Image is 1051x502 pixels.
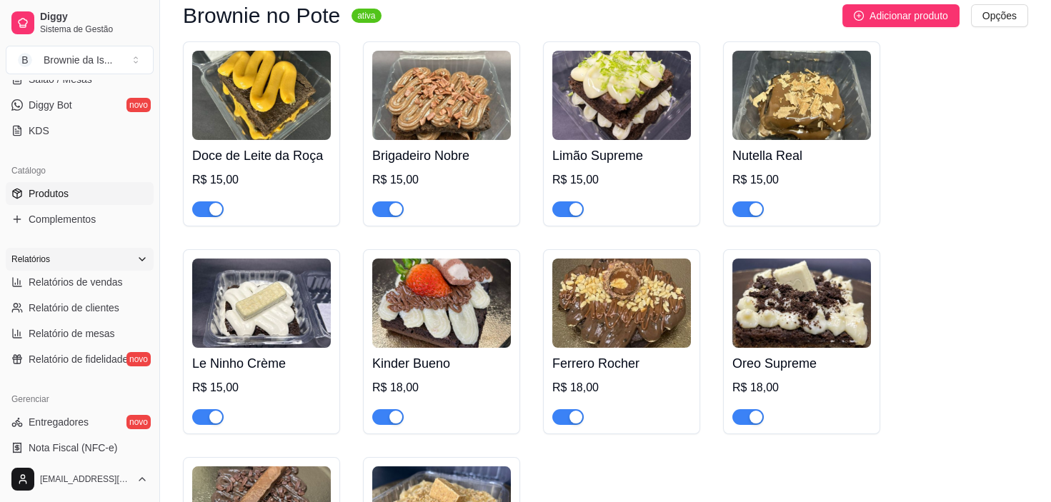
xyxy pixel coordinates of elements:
span: Sistema de Gestão [40,24,148,35]
span: Adicionar produto [870,8,948,24]
span: Relatório de fidelidade [29,352,128,366]
img: product-image [732,258,871,348]
h4: Ferrero Rocher [552,353,691,373]
div: Gerenciar [6,388,154,411]
span: plus-circle [854,11,864,21]
a: Diggy Botnovo [6,94,154,116]
h4: Brigadeiro Nobre [372,146,511,166]
button: [EMAIL_ADDRESS][DOMAIN_NAME] [6,462,154,496]
h4: Limão Supreme [552,146,691,166]
h4: Nutella Real [732,146,871,166]
div: R$ 18,00 [372,379,511,396]
span: Entregadores [29,415,89,429]
img: product-image [732,51,871,140]
a: Entregadoresnovo [6,411,154,433]
span: Produtos [29,186,69,201]
div: R$ 15,00 [192,379,331,396]
div: R$ 18,00 [552,379,691,396]
sup: ativa [352,9,381,23]
button: Adicionar produto [842,4,960,27]
h4: Oreo Supreme [732,353,871,373]
button: Select a team [6,46,154,74]
span: [EMAIL_ADDRESS][DOMAIN_NAME] [40,473,131,485]
span: Opções [982,8,1017,24]
img: product-image [372,51,511,140]
a: Nota Fiscal (NFC-e) [6,436,154,459]
a: KDS [6,119,154,142]
a: DiggySistema de Gestão [6,6,154,40]
h4: Le Ninho Crème [192,353,331,373]
a: Complementos [6,208,154,231]
span: Diggy Bot [29,98,72,112]
div: R$ 15,00 [372,171,511,189]
span: Diggy [40,11,148,24]
h4: Doce de Leite da Roça [192,146,331,166]
div: R$ 18,00 [732,379,871,396]
span: Complementos [29,212,96,226]
div: Catálogo [6,159,154,182]
div: R$ 15,00 [732,171,871,189]
span: Relatório de mesas [29,326,115,341]
a: Relatório de clientes [6,296,154,319]
span: Relatório de clientes [29,301,119,315]
img: product-image [372,258,511,348]
a: Relatório de fidelidadenovo [6,348,154,371]
img: product-image [552,258,691,348]
h4: Kinder Bueno [372,353,511,373]
img: product-image [192,51,331,140]
img: product-image [552,51,691,140]
img: product-image [192,258,331,348]
div: Brownie da Is ... [44,53,113,67]
a: Produtos [6,182,154,205]
span: Relatórios [11,253,50,265]
a: Relatório de mesas [6,322,154,345]
span: B [18,53,32,67]
a: Relatórios de vendas [6,271,154,293]
span: Relatórios de vendas [29,275,123,289]
h3: Brownie no Pote [183,7,340,24]
div: R$ 15,00 [552,171,691,189]
span: KDS [29,124,49,138]
span: Nota Fiscal (NFC-e) [29,441,117,455]
div: R$ 15,00 [192,171,331,189]
button: Opções [971,4,1028,27]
